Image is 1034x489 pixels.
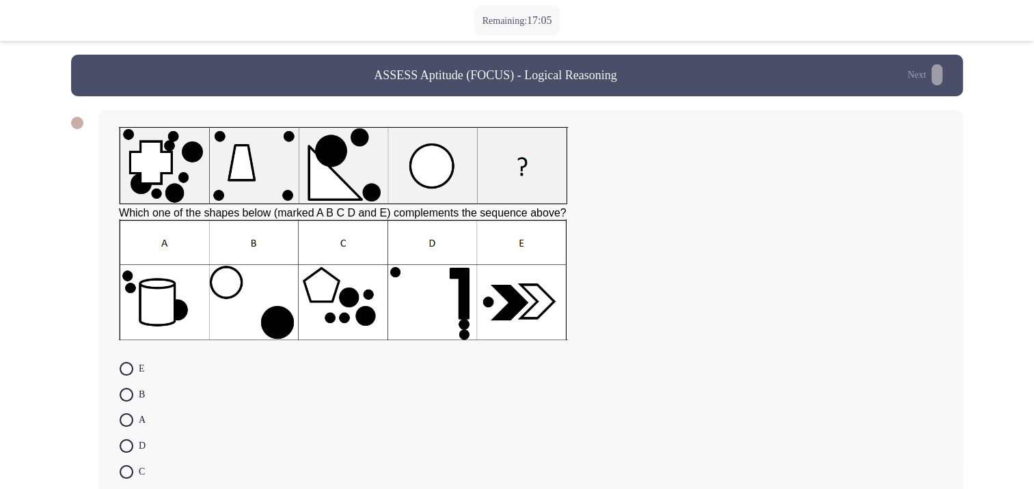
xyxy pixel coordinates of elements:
div: Which one of the shapes below (marked A B C D and E) complements the sequence above? [119,127,942,343]
span: E [133,361,145,377]
span: A [133,412,146,428]
button: load next page [903,67,947,84]
h3: ASSESS Aptitude (FOCUS) - Logical Reasoning [374,67,617,84]
span: 17:05 [527,14,552,26]
img: UkFYYV8wODRfQi5wbmcxNjkxMzI0MjIwMzM5.png [119,219,568,340]
p: Remaining: [482,12,552,29]
span: D [133,438,146,454]
img: UkFYYV8wODRfQSAucG5nMTY5MTMyNDIwODY1NA==.png [119,127,568,204]
span: B [133,387,145,403]
img: Assess Talent Management logo [71,1,164,40]
img: Assessment logo of Focus 4 Module Assessment (IB- A/EN/AR) [870,1,963,40]
span: C [133,464,145,480]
